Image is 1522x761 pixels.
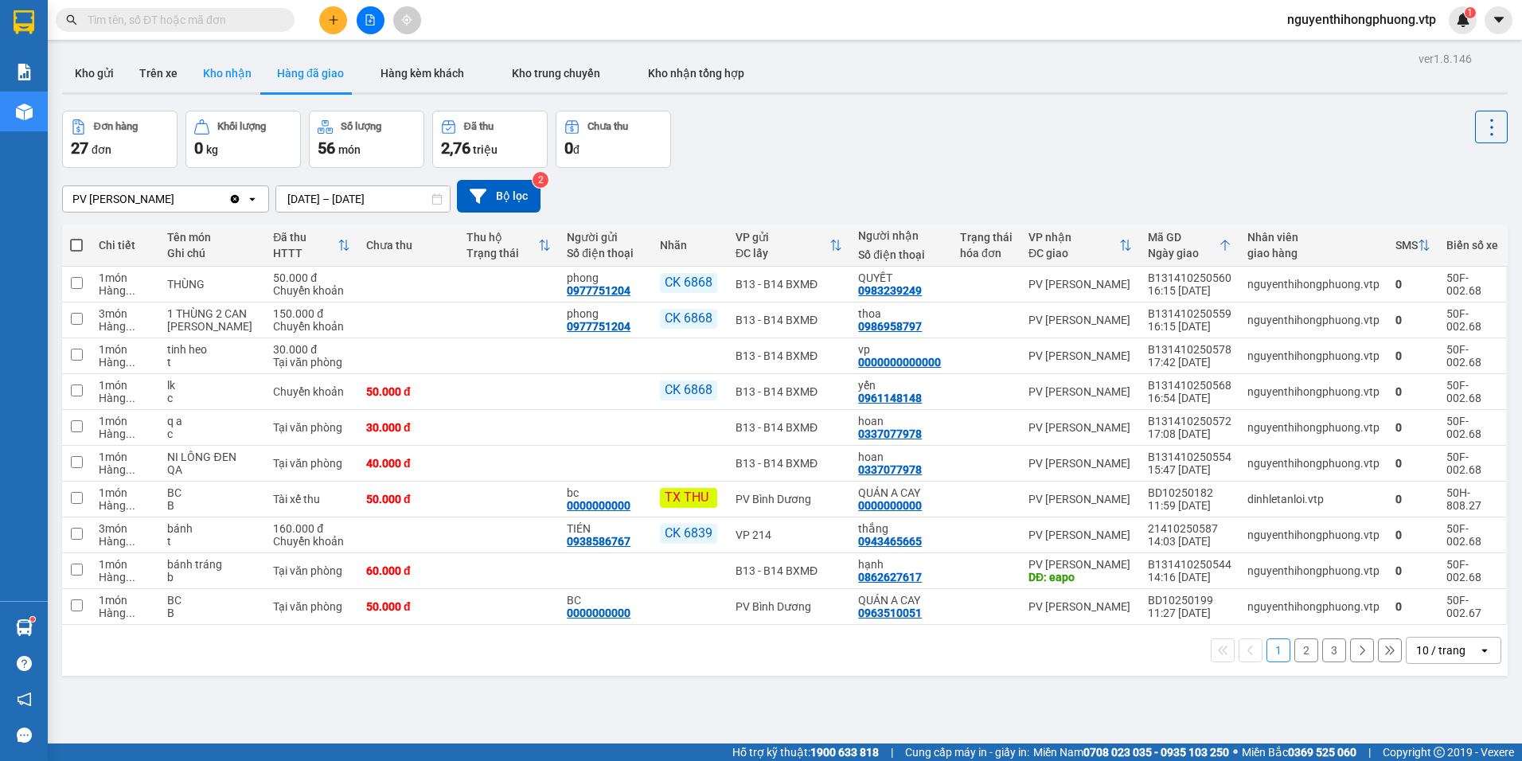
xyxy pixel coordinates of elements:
div: 1 món [99,486,151,499]
div: 0 [1395,564,1430,577]
div: Hàng thông thường [99,499,151,512]
div: PV [PERSON_NAME] [72,191,174,207]
span: ... [126,571,135,583]
div: 0 [1395,421,1430,434]
div: 15:47 [DATE] [1148,463,1231,476]
div: Biển số xe [1446,239,1498,252]
div: 1 món [99,594,151,607]
div: 1 món [99,379,151,392]
div: PV [PERSON_NAME] [1028,349,1132,362]
div: B [167,607,257,619]
div: Thu hộ [466,231,538,244]
div: CK 6868 [660,273,717,293]
div: QA [167,463,257,476]
div: 0961148148 [858,392,922,404]
div: thắng [858,522,944,535]
div: phong [567,271,644,284]
div: 0 [1395,385,1430,398]
div: hóa đơn [960,247,1013,260]
img: solution-icon [16,64,33,80]
button: Bộ lọc [457,180,541,213]
div: Hàng thông thường [99,284,151,297]
div: B13 - B14 BXMĐ [736,421,842,434]
div: BC [567,594,644,607]
div: PV [PERSON_NAME] [1028,457,1132,470]
div: nguyenthihongphuong.vtp [1247,385,1380,398]
div: 16:15 [DATE] [1148,284,1231,297]
div: phong [567,307,644,320]
div: nguyenthihongphuong.vtp [1247,457,1380,470]
div: Tại văn phòng [273,356,350,369]
div: QUÁN A CAY [858,486,944,499]
div: 0983239249 [858,284,922,297]
div: B13 - B14 BXMĐ [736,349,842,362]
div: HTTT [273,247,338,260]
span: ... [126,499,135,512]
div: nguyenthihongphuong.vtp [1247,421,1380,434]
span: Cung cấp máy in - giấy in: [905,743,1029,761]
div: 0977751204 [567,284,630,297]
div: bánh [167,522,257,535]
div: 0986958797 [858,320,922,333]
th: Toggle SortBy [1387,224,1438,267]
div: 0337077978 [858,427,922,440]
svg: open [1478,644,1491,657]
input: Selected PV Nam Đong. [176,191,178,207]
span: Miền Bắc [1242,743,1356,761]
strong: 0369 525 060 [1288,746,1356,759]
div: 0938586767 [567,535,630,548]
div: VP gửi [736,231,829,244]
div: 40.000 đ [366,457,451,470]
div: Chuyển khoản [273,535,350,548]
span: | [1368,743,1371,761]
span: ... [126,392,135,404]
button: 3 [1322,638,1346,662]
div: Ngày giao [1148,247,1219,260]
div: Đã thu [464,121,494,132]
div: 0 [1395,314,1430,326]
div: giao hàng [1247,247,1380,260]
span: ... [126,535,135,548]
div: PV [PERSON_NAME] [1028,314,1132,326]
div: PV [PERSON_NAME] [1028,278,1132,291]
div: SMS [1395,239,1418,252]
div: hoan [858,451,944,463]
div: 50.000 đ [366,493,451,505]
div: 1 THÙNG 2 CAN [167,307,257,320]
div: 50F-002.68 [1446,558,1498,583]
div: Hàng thông thường [99,535,151,548]
div: PV [PERSON_NAME] [1028,600,1132,613]
span: caret-down [1492,13,1506,27]
div: 50F-002.68 [1446,522,1498,548]
div: B [167,499,257,512]
div: 0862627617 [858,571,922,583]
div: 1 món [99,558,151,571]
div: PV Bình Dương [736,600,842,613]
div: Chưa thu [587,121,628,132]
div: Nhãn [660,239,720,252]
div: BD10250182 [1148,486,1231,499]
img: warehouse-icon [16,103,33,120]
span: món [338,143,361,156]
th: Toggle SortBy [728,224,850,267]
div: B131410250559 [1148,307,1231,320]
div: 17:08 [DATE] [1148,427,1231,440]
div: 0 [1395,349,1430,362]
div: 0943465665 [858,535,922,548]
div: dinhletanloi.vtp [1247,493,1380,505]
div: B131410250544 [1148,558,1231,571]
div: TIÉN [567,522,644,535]
button: 1 [1266,638,1290,662]
div: 3 món [99,307,151,320]
div: nguyenthihongphuong.vtp [1247,600,1380,613]
div: yến [858,379,944,392]
div: 11:59 [DATE] [1148,499,1231,512]
img: warehouse-icon [16,619,33,636]
div: PV [PERSON_NAME] [1028,421,1132,434]
sup: 1 [1465,7,1476,18]
div: B131410250560 [1148,271,1231,284]
div: 0000000000 [567,607,630,619]
div: NI LÔNG ĐEN [167,451,257,463]
div: Hàng thông thường [99,607,151,619]
div: ĐC lấy [736,247,829,260]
